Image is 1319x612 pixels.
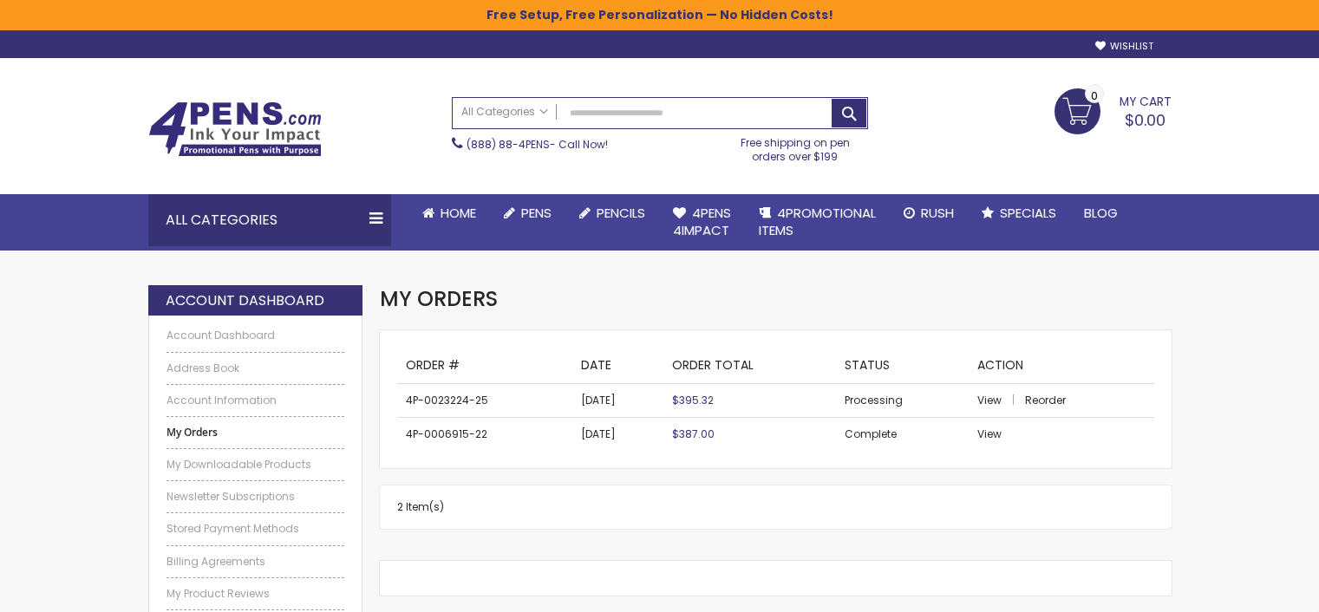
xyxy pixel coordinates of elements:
[572,384,663,418] td: [DATE]
[1000,204,1056,222] span: Specials
[490,194,565,232] a: Pens
[397,499,444,514] span: 2 Item(s)
[148,101,322,157] img: 4Pens Custom Pens and Promotional Products
[672,426,715,441] span: $387.00
[167,361,345,375] a: Address Book
[565,194,659,232] a: Pencils
[597,204,645,222] span: Pencils
[408,194,490,232] a: Home
[890,194,968,232] a: Rush
[467,137,550,152] a: (888) 88-4PENS
[441,204,476,222] span: Home
[380,284,498,313] span: My Orders
[167,555,345,569] a: Billing Agreements
[969,348,1154,383] th: Action
[521,204,552,222] span: Pens
[167,587,345,601] a: My Product Reviews
[977,393,1022,407] a: View
[659,194,745,251] a: 4Pens4impact
[397,384,571,418] td: 4P-0023224-25
[836,418,968,452] td: Complete
[759,204,876,239] span: 4PROMOTIONAL ITEMS
[167,490,345,504] a: Newsletter Subscriptions
[977,393,1002,407] span: View
[836,384,968,418] td: Processing
[672,393,714,407] span: $395.32
[453,98,557,127] a: All Categories
[397,348,571,383] th: Order #
[836,348,968,383] th: Status
[167,458,345,472] a: My Downloadable Products
[663,348,837,383] th: Order Total
[166,291,324,310] strong: Account Dashboard
[148,194,391,246] div: All Categories
[1070,194,1132,232] a: Blog
[467,137,608,152] span: - Call Now!
[745,194,890,251] a: 4PROMOTIONALITEMS
[1055,88,1172,132] a: $0.00 0
[968,194,1070,232] a: Specials
[1125,109,1166,131] span: $0.00
[673,204,731,239] span: 4Pens 4impact
[572,418,663,452] td: [DATE]
[167,522,345,536] a: Stored Payment Methods
[167,426,345,439] strong: My Orders
[461,105,548,119] span: All Categories
[1095,40,1153,53] a: Wishlist
[921,204,954,222] span: Rush
[977,426,1002,441] a: View
[167,329,345,342] a: Account Dashboard
[397,418,571,452] td: 4P-0006915-22
[1025,393,1066,407] a: Reorder
[1084,204,1118,222] span: Blog
[572,348,663,383] th: Date
[167,394,345,407] a: Account Information
[1091,88,1098,104] span: 0
[722,129,868,164] div: Free shipping on pen orders over $199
